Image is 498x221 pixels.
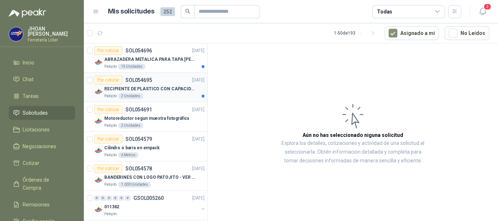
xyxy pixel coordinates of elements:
p: Ferretería Líder [28,38,75,42]
p: 011362 [104,204,119,210]
div: Todas [377,8,392,16]
p: BANDERINES CON LOGO PATOJITO - VER DOC ADJUNTO [104,174,195,181]
div: 0 [119,196,124,201]
div: Por cotizar [94,164,122,173]
p: SOL054579 [125,137,152,142]
p: SOL054695 [125,78,152,83]
p: Motoreductor segun muestra fotográfica [104,115,189,122]
p: Patojito [104,182,117,188]
p: Patojito [104,211,117,217]
span: Chat [23,75,34,83]
a: Por cotizarSOL054579[DATE] Company LogoCilindro o barra en empackPatojito6 Metros [84,132,207,161]
div: 1.000 Unidades [118,182,151,188]
div: 0 [125,196,131,201]
span: Órdenes de Compra [23,176,68,192]
a: Inicio [9,56,75,70]
span: Cotizar [23,159,39,167]
span: 2 [483,3,491,10]
span: search [185,9,190,14]
div: Por cotizar [94,76,122,84]
span: Tareas [23,92,39,100]
a: Por cotizarSOL054578[DATE] Company LogoBANDERINES CON LOGO PATOJITO - VER DOC ADJUNTOPatojito1.00... [84,161,207,191]
div: 15 Unidades [118,64,145,70]
h1: Mis solicitudes [108,6,155,17]
p: GSOL005260 [133,196,164,201]
img: Company Logo [94,58,103,67]
span: Negociaciones [23,142,56,150]
p: RECIPIENTE DE PLASTICO CON CAPACIDAD DE 1.8 LT PARA LA EXTRACCIÓN MANUAL DE LIQUIDOS [104,86,195,92]
p: Cilindro o barra en empack [104,145,160,151]
p: JHOAN [PERSON_NAME] [28,26,75,36]
img: Company Logo [94,87,103,96]
a: Por cotizarSOL054691[DATE] Company LogoMotoreductor segun muestra fotográficaPatojito2 Unidades [84,102,207,132]
div: 6 Metros [118,152,139,158]
span: 252 [160,7,175,16]
div: 0 [100,196,106,201]
a: Por cotizarSOL054695[DATE] Company LogoRECIPIENTE DE PLASTICO CON CAPACIDAD DE 1.8 LT PARA LA EXT... [84,73,207,102]
a: Por cotizarSOL054696[DATE] Company LogoABRAZADERA METALICA PARA TAPA [PERSON_NAME] DE PLASTICO DE... [84,43,207,73]
a: Chat [9,72,75,86]
div: 0 [94,196,100,201]
a: Negociaciones [9,139,75,153]
div: 0 [106,196,112,201]
p: [DATE] [192,165,205,172]
a: Tareas [9,89,75,103]
a: Licitaciones [9,123,75,137]
button: No Leídos [445,26,489,40]
div: 2 Unidades [118,93,143,99]
div: Por cotizar [94,46,122,55]
p: Patojito [104,123,117,129]
button: 2 [476,5,489,18]
img: Company Logo [94,146,103,155]
p: SOL054578 [125,166,152,171]
p: [DATE] [192,47,205,54]
div: Por cotizar [94,105,122,114]
p: Patojito [104,152,117,158]
p: SOL054696 [125,48,152,53]
p: Patojito [104,93,117,99]
span: Inicio [23,59,34,67]
img: Company Logo [9,27,23,41]
a: 0 0 0 0 0 0 GSOL005260[DATE] Company Logo011362Patojito [94,194,206,217]
img: Logo peakr [9,9,46,17]
p: Patojito [104,64,117,70]
div: 2 Unidades [118,123,143,129]
span: Remisiones [23,201,50,209]
p: Explora los detalles, cotizaciones y actividad de una solicitud al seleccionarla. Obtén informaci... [281,139,425,165]
div: 0 [113,196,118,201]
button: Asignado a mi [385,26,439,40]
p: [DATE] [192,136,205,143]
div: Por cotizar [94,135,122,143]
div: 1 - 50 de 193 [334,27,379,39]
span: Licitaciones [23,126,50,134]
img: Company Logo [94,176,103,185]
h3: Aún no has seleccionado niguna solicitud [303,131,403,139]
img: Company Logo [94,205,103,214]
p: SOL054691 [125,107,152,112]
a: Cotizar [9,156,75,170]
a: Solicitudes [9,106,75,120]
span: Solicitudes [23,109,48,117]
p: [DATE] [192,195,205,202]
img: Company Logo [94,117,103,126]
p: [DATE] [192,77,205,84]
a: Remisiones [9,198,75,212]
a: Órdenes de Compra [9,173,75,195]
p: ABRAZADERA METALICA PARA TAPA [PERSON_NAME] DE PLASTICO DE 50 LT [104,56,195,63]
p: [DATE] [192,106,205,113]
